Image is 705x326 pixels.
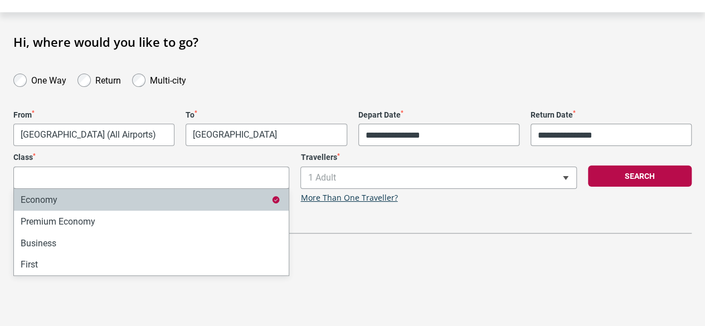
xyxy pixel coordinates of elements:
span: Melbourne, Australia [14,124,174,145]
label: Return Date [531,110,692,120]
button: Search [588,166,692,187]
a: More Than One Traveller? [300,193,397,203]
p: First [21,259,38,270]
input: Search [14,167,289,189]
p: Premium Economy [21,216,95,227]
label: To [186,110,347,120]
span: 1 Adult [301,167,576,188]
label: Multi-city [150,72,186,86]
label: Depart Date [358,110,519,120]
label: One Way [31,72,66,86]
span: Ho Chi Minh City, Vietnam [186,124,347,146]
label: Travellers [300,153,576,162]
h1: Hi, where would you like to go? [13,35,692,49]
label: From [13,110,174,120]
p: Economy [21,194,57,205]
span: Melbourne, Australia [13,124,174,146]
label: Class [13,153,289,162]
span: Economy [13,167,289,189]
span: Ho Chi Minh City, Vietnam [186,124,346,145]
p: Business [21,238,56,249]
span: 1 Adult [300,167,576,189]
label: Return [95,72,121,86]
